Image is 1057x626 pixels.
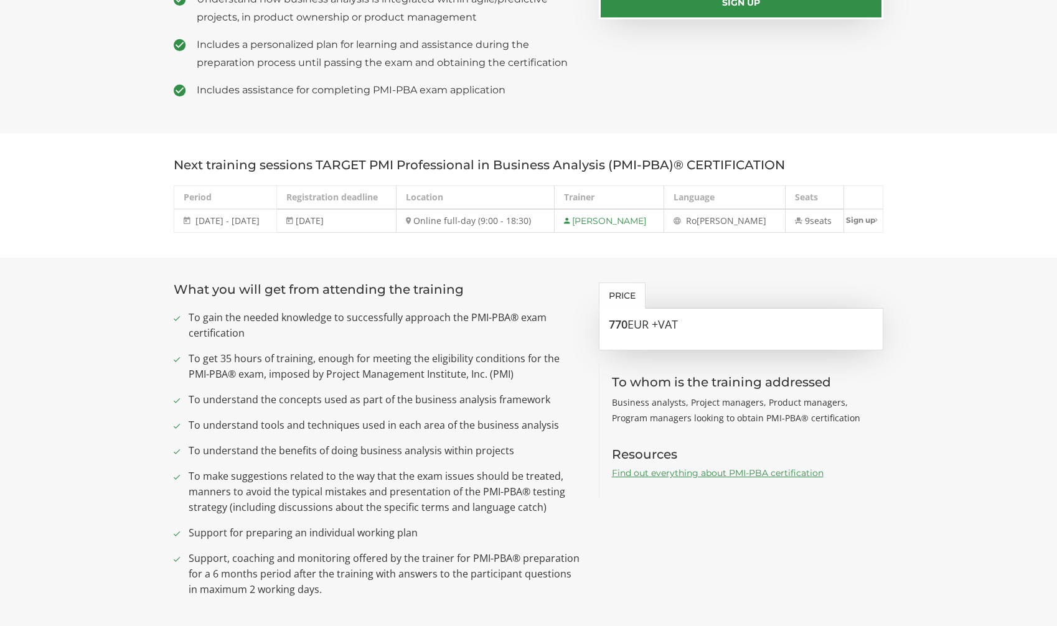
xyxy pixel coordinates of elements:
span: To get 35 hours of training, enough for meeting the eligibility conditions for the PMI-PBA® exam,... [189,351,580,382]
span: Includes a personalized plan for learning and assistance during the preparation process until pas... [197,35,580,72]
h3: 770 [609,319,874,331]
td: [PERSON_NAME] [555,209,664,233]
th: Registration deadline [276,186,397,210]
a: Sign up [844,210,883,230]
span: Support for preparing an individual working plan [189,525,580,541]
span: Includes assistance for completing PMI-PBA exam application [197,81,580,99]
td: 9 [786,209,844,233]
span: Ro [686,215,697,227]
a: Find out everything about PMI-PBA certification [612,467,824,479]
span: To make suggestions related to the way that the exam issues should be treated, manners to avoid t... [189,469,580,515]
span: EUR +VAT [627,317,678,332]
td: [DATE] [276,209,397,233]
span: To understand the concepts used as part of the business analysis framework [189,392,580,408]
span: Support, coaching and monitoring offered by the trainer for PMI-PBA® preparation for a 6 months p... [189,551,580,597]
th: Seats [786,186,844,210]
th: Period [174,186,277,210]
span: To gain the needed knowledge to successfully approach the PMI-PBA® exam certification [189,310,580,341]
span: To understand tools and techniques used in each area of the business analysis [189,418,580,433]
th: Trainer [555,186,664,210]
h3: Next training sessions TARGET PMI Professional in Business Analysis (PMI-PBA)® CERTIFICATION [174,158,883,172]
th: Language [664,186,786,210]
span: [PERSON_NAME] [697,215,766,227]
h3: To whom is the training addressed [612,375,871,389]
p: Business analysts, Project managers, Product managers, Program managers looking to obtain PMI-PBA... [612,395,871,426]
h3: Resources [612,447,871,461]
th: Location [397,186,555,210]
span: seats [810,215,832,227]
td: Online full-day (9:00 - 18:30) [397,209,555,233]
span: [DATE] - [DATE] [195,215,260,227]
h3: What you will get from attending the training [174,283,580,296]
a: Price [599,283,646,309]
span: To understand the benefits of doing business analysis within projects [189,443,580,459]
